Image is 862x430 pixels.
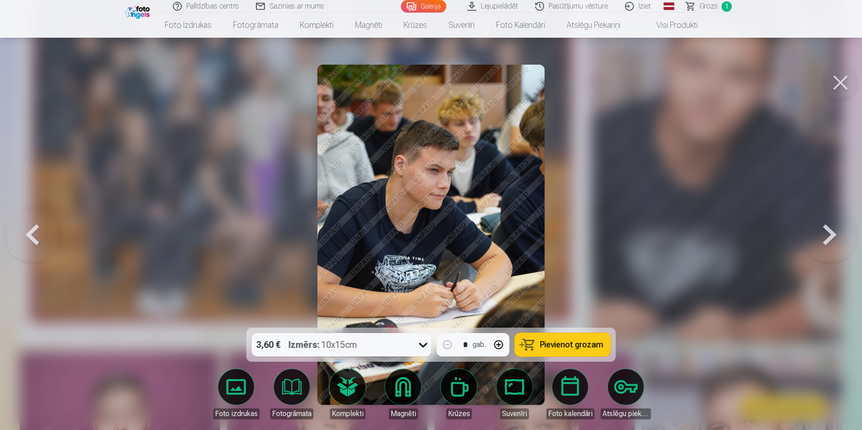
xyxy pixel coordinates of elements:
div: Fotogrāmata [270,408,313,419]
a: Fotogrāmata [222,13,289,38]
div: Foto izdrukas [213,408,259,419]
a: Krūzes [434,369,484,419]
img: /fa1 [125,4,152,19]
a: Suvenīri [489,369,540,419]
div: Atslēgu piekariņi [601,408,651,419]
div: 3,60 € [252,333,285,356]
strong: Izmērs : [289,338,320,351]
a: Atslēgu piekariņi [556,13,631,38]
div: Magnēti [389,408,418,419]
a: Krūzes [393,13,438,38]
a: Komplekti [322,369,373,419]
a: Visi produkti [631,13,708,38]
a: Magnēti [378,369,428,419]
div: 10x15cm [289,333,357,356]
a: Magnēti [344,13,393,38]
a: Foto kalendāri [485,13,556,38]
a: Foto izdrukas [154,13,222,38]
a: Fotogrāmata [267,369,317,419]
div: gab. [473,339,486,350]
div: Krūzes [446,408,472,419]
span: Grozs [699,1,718,12]
div: Suvenīri [500,408,529,419]
div: Komplekti [330,408,365,419]
a: Foto izdrukas [211,369,261,419]
span: Pievienot grozam [540,341,603,349]
span: 1 [721,1,732,12]
a: Foto kalendāri [545,369,595,419]
a: Atslēgu piekariņi [601,369,651,419]
a: Suvenīri [438,13,485,38]
button: Pievienot grozam [515,333,611,356]
a: Komplekti [289,13,344,38]
div: Foto kalendāri [546,408,594,419]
